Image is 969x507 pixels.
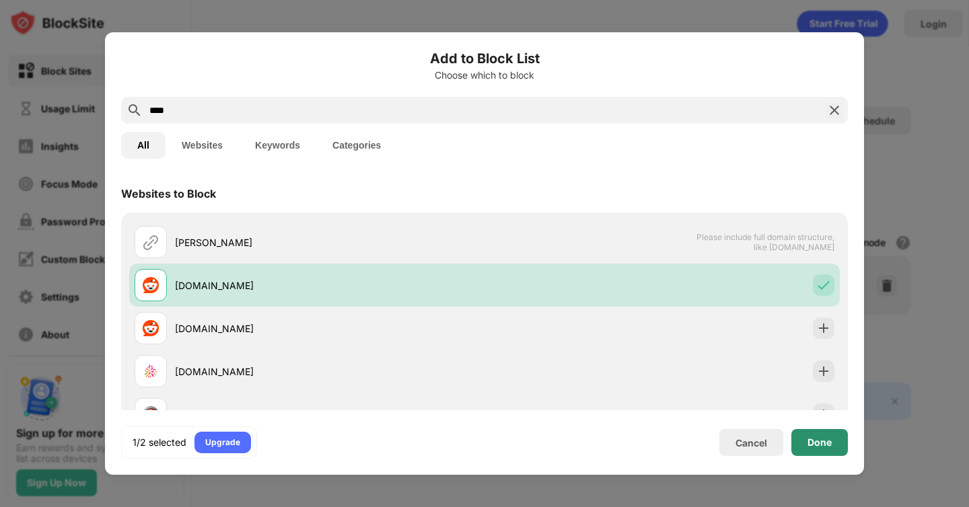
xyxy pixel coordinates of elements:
[316,132,397,159] button: Categories
[143,277,159,293] img: favicons
[175,407,485,422] div: [DOMAIN_NAME]
[175,235,485,249] div: [PERSON_NAME]
[121,132,166,159] button: All
[143,406,159,422] img: favicons
[143,363,159,379] img: favicons
[121,70,848,81] div: Choose which to block
[239,132,316,159] button: Keywords
[121,187,216,200] div: Websites to Block
[127,102,143,118] img: search.svg
[133,436,186,449] div: 1/2 selected
[826,102,842,118] img: search-close
[121,48,848,69] h6: Add to Block List
[143,234,159,250] img: url.svg
[175,321,485,336] div: [DOMAIN_NAME]
[166,132,239,159] button: Websites
[696,232,834,252] span: Please include full domain structure, like [DOMAIN_NAME]
[143,320,159,336] img: favicons
[808,437,832,448] div: Done
[175,364,485,379] div: [DOMAIN_NAME]
[205,436,240,449] div: Upgrade
[735,437,767,448] div: Cancel
[175,278,485,292] div: [DOMAIN_NAME]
